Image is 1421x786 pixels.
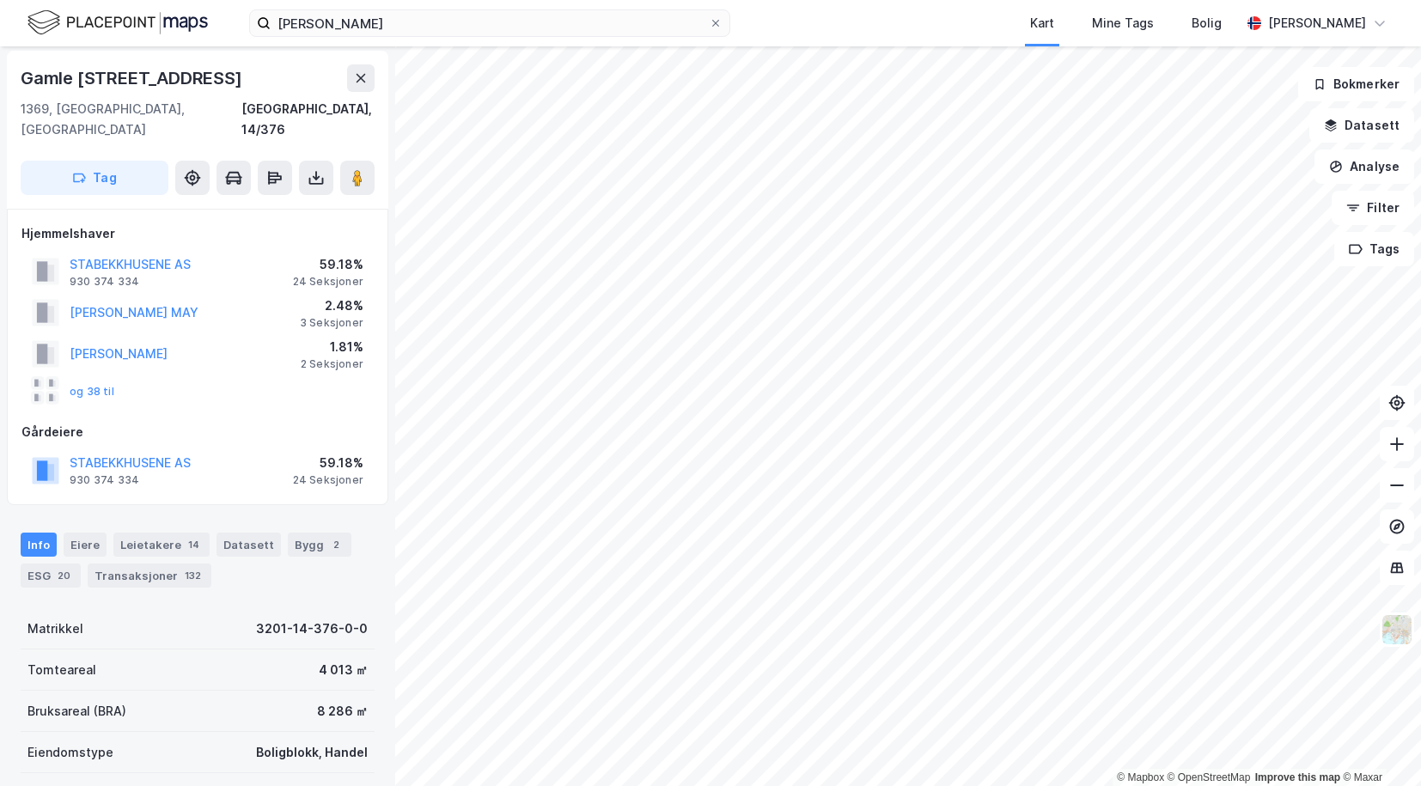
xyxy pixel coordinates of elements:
[293,254,363,275] div: 59.18%
[288,533,351,557] div: Bygg
[300,316,363,330] div: 3 Seksjoner
[64,533,107,557] div: Eiere
[1381,613,1413,646] img: Z
[21,161,168,195] button: Tag
[217,533,281,557] div: Datasett
[1030,13,1054,34] div: Kart
[1314,149,1414,184] button: Analyse
[27,742,113,763] div: Eiendomstype
[300,296,363,316] div: 2.48%
[1268,13,1366,34] div: [PERSON_NAME]
[70,275,139,289] div: 930 374 334
[1335,704,1421,786] iframe: Chat Widget
[27,8,208,38] img: logo.f888ab2527a4732fd821a326f86c7f29.svg
[21,422,374,442] div: Gårdeiere
[1298,67,1414,101] button: Bokmerker
[27,618,83,639] div: Matrikkel
[1255,771,1340,783] a: Improve this map
[54,567,74,584] div: 20
[241,99,375,140] div: [GEOGRAPHIC_DATA], 14/376
[327,536,345,553] div: 2
[27,660,96,680] div: Tomteareal
[181,567,204,584] div: 132
[27,701,126,722] div: Bruksareal (BRA)
[1117,771,1164,783] a: Mapbox
[271,10,709,36] input: Søk på adresse, matrikkel, gårdeiere, leietakere eller personer
[293,473,363,487] div: 24 Seksjoner
[113,533,210,557] div: Leietakere
[21,64,246,92] div: Gamle [STREET_ADDRESS]
[1092,13,1154,34] div: Mine Tags
[301,337,363,357] div: 1.81%
[21,223,374,244] div: Hjemmelshaver
[319,660,368,680] div: 4 013 ㎡
[1192,13,1222,34] div: Bolig
[293,275,363,289] div: 24 Seksjoner
[1334,232,1414,266] button: Tags
[1332,191,1414,225] button: Filter
[1309,108,1414,143] button: Datasett
[70,473,139,487] div: 930 374 334
[1168,771,1251,783] a: OpenStreetMap
[301,357,363,371] div: 2 Seksjoner
[21,533,57,557] div: Info
[293,453,363,473] div: 59.18%
[256,618,368,639] div: 3201-14-376-0-0
[185,536,203,553] div: 14
[88,564,211,588] div: Transaksjoner
[21,564,81,588] div: ESG
[21,99,241,140] div: 1369, [GEOGRAPHIC_DATA], [GEOGRAPHIC_DATA]
[317,701,368,722] div: 8 286 ㎡
[256,742,368,763] div: Boligblokk, Handel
